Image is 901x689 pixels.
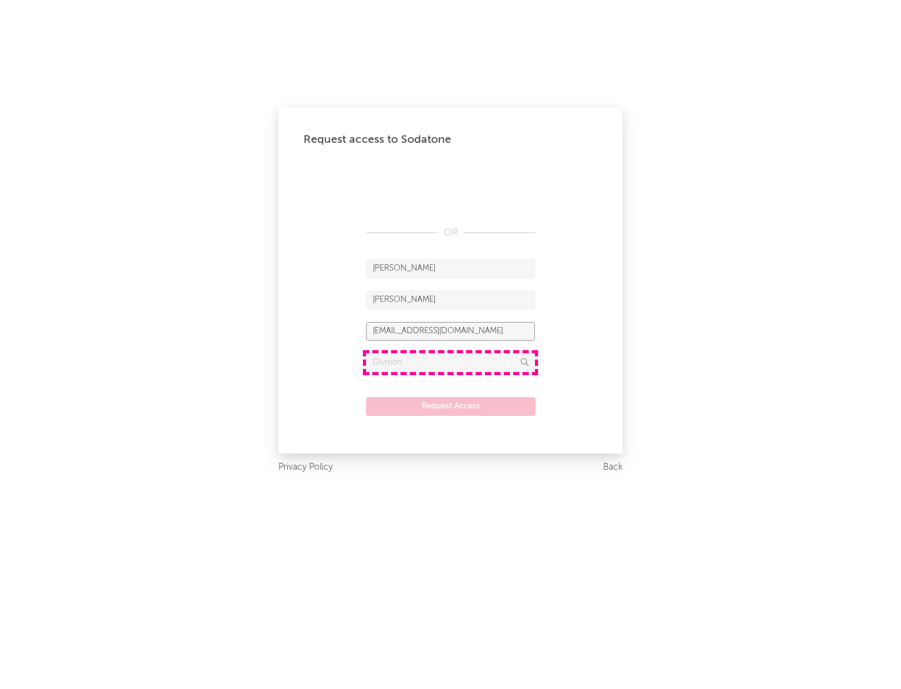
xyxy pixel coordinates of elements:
[366,322,535,341] input: Email
[366,225,535,241] div: OR
[366,353,535,372] input: Division
[303,132,598,147] div: Request access to Sodatone
[366,397,536,416] button: Request Access
[366,291,535,309] input: Last Name
[603,460,623,475] a: Back
[278,460,333,475] a: Privacy Policy
[366,259,535,278] input: First Name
